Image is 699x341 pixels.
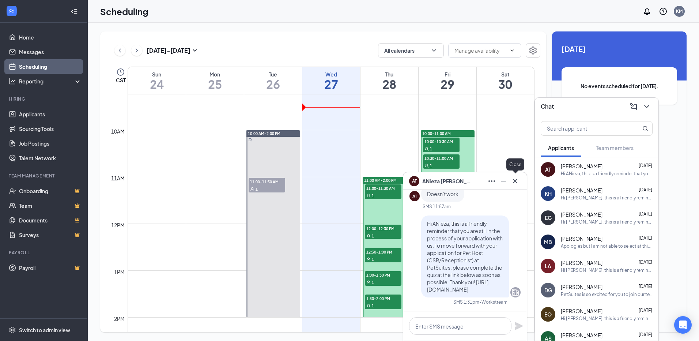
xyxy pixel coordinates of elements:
[596,145,634,151] span: Team members
[639,284,652,289] span: [DATE]
[366,234,371,238] svg: User
[116,76,126,84] span: CST
[419,71,476,78] div: Fri
[360,71,418,78] div: Thu
[19,228,82,242] a: SurveysCrown
[509,175,521,187] button: Cross
[100,5,148,18] h1: Scheduling
[372,257,374,262] span: 1
[561,170,653,177] div: Hi ANieza, this is a friendly reminder that you are still in the process of your application with...
[561,219,653,225] div: Hi [PERSON_NAME], this is a friendly reminder. Please select a meeting time slot for your Pet Hos...
[477,67,534,94] a: August 30, 2025
[639,235,652,241] span: [DATE]
[561,187,602,194] span: [PERSON_NAME]
[477,78,534,90] h1: 30
[113,315,126,323] div: 2pm
[453,299,479,305] div: SMS 1:31pm
[561,235,602,242] span: [PERSON_NAME]
[412,193,417,199] div: AT
[639,211,652,217] span: [DATE]
[479,299,507,305] span: • Workstream
[545,262,551,270] div: LA
[366,280,371,285] svg: User
[364,178,397,183] span: 11:00 AM-2:00 PM
[128,71,186,78] div: Sun
[430,47,438,54] svg: ChevronDown
[641,101,653,112] button: ChevronDown
[541,102,554,110] h3: Chat
[110,221,126,229] div: 12pm
[147,46,190,55] h3: [DATE] - [DATE]
[366,194,371,198] svg: User
[545,190,552,197] div: KH
[486,175,498,187] button: Ellipses
[365,225,401,232] span: 12:00-12:30 PM
[541,121,628,135] input: Search applicant
[424,164,429,168] svg: User
[19,121,82,136] a: Sourcing Tools
[511,177,519,186] svg: Cross
[561,243,653,249] div: Apologies but I am not able to select at this time because of a scheduling conflict. My sincerest...
[561,291,653,297] div: PetSuites is so excited for you to join our team! Do you know anyone else who might be interested...
[643,7,651,16] svg: Notifications
[544,286,552,294] div: DG
[423,138,460,145] span: 10:00-10:30 AM
[561,283,602,291] span: [PERSON_NAME]
[19,261,82,275] a: PayrollCrown
[576,82,662,90] span: No events scheduled for [DATE].
[19,326,70,334] div: Switch to admin view
[561,307,602,315] span: [PERSON_NAME]
[116,68,125,76] svg: Clock
[302,67,360,94] a: August 27, 2025
[454,46,506,55] input: Manage availability
[487,177,496,186] svg: Ellipses
[116,46,124,55] svg: ChevronLeft
[302,71,360,78] div: Wed
[248,138,252,142] svg: Sync
[19,78,82,85] div: Reporting
[9,173,80,179] div: Team Management
[19,45,82,59] a: Messages
[509,48,515,53] svg: ChevronDown
[511,288,520,297] svg: Company
[639,259,652,265] span: [DATE]
[427,191,458,197] span: Doesn't work
[419,78,476,90] h1: 29
[244,71,302,78] div: Tue
[19,59,82,74] a: Scheduling
[628,101,639,112] button: ComposeMessage
[674,316,692,334] div: Open Intercom Messenger
[365,271,401,278] span: 1:00-1:30 PM
[186,67,244,94] a: August 25, 2025
[545,214,552,221] div: EG
[561,315,653,322] div: Hi [PERSON_NAME], this is a friendly reminder. Please select a meeting time slot for your Pet Hos...
[250,187,254,191] svg: User
[562,43,677,55] span: [DATE]
[545,166,551,173] div: AT
[360,67,418,94] a: August 28, 2025
[639,163,652,168] span: [DATE]
[424,147,429,151] svg: User
[423,154,460,162] span: 10:30-11:00 AM
[427,220,503,293] span: Hi ANieza, this is a friendly reminder that you are still in the process of your application with...
[561,162,602,170] span: [PERSON_NAME]
[71,8,78,15] svg: Collapse
[19,151,82,165] a: Talent Network
[248,131,280,136] span: 10:00 AM-2:00 PM
[190,46,199,55] svg: SmallChevronDown
[548,145,574,151] span: Applicants
[514,322,523,330] svg: Plane
[526,43,540,58] button: Settings
[642,125,648,131] svg: MagnifyingGlass
[186,71,244,78] div: Mon
[639,332,652,337] span: [DATE]
[9,326,16,334] svg: Settings
[529,46,537,55] svg: Settings
[19,198,82,213] a: TeamCrown
[372,233,374,239] span: 1
[110,127,126,135] div: 10am
[639,187,652,192] span: [DATE]
[128,78,186,90] h1: 24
